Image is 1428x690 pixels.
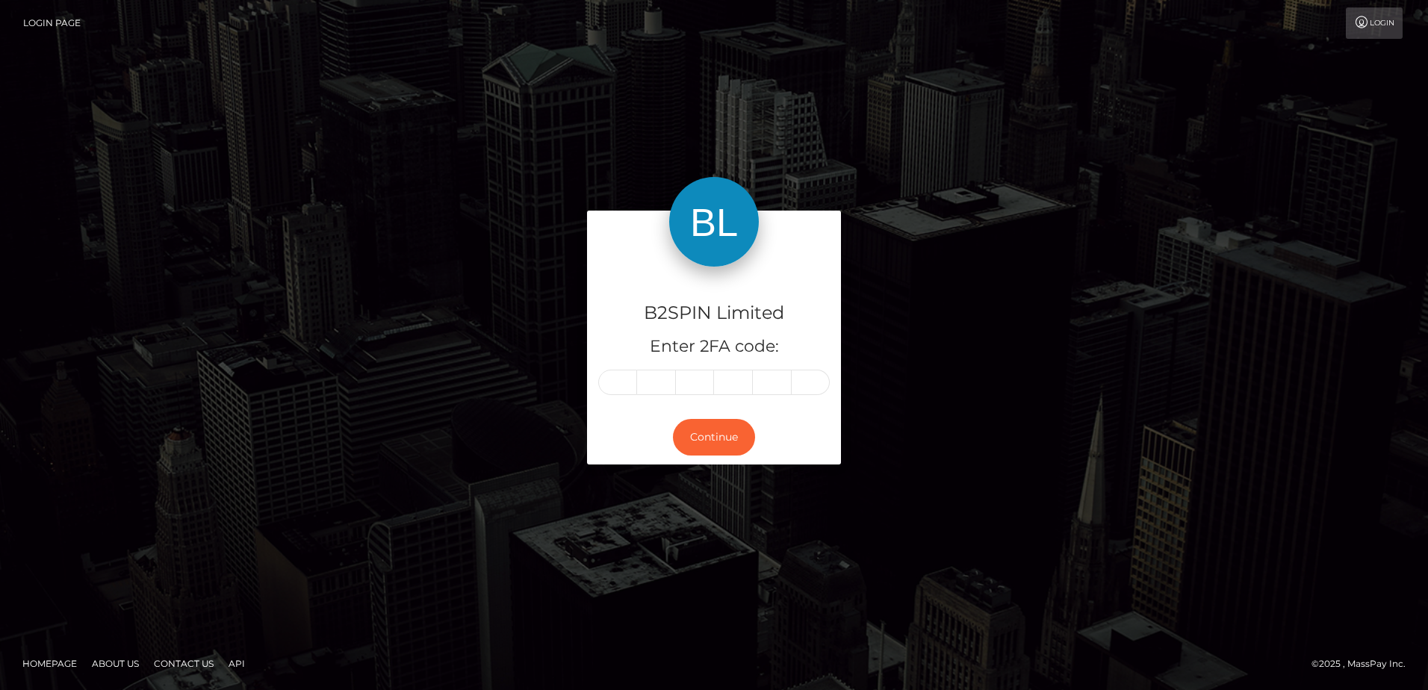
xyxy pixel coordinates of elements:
[223,652,251,675] a: API
[673,419,755,456] button: Continue
[598,300,830,326] h4: B2SPIN Limited
[23,7,81,39] a: Login Page
[86,652,145,675] a: About Us
[669,177,759,267] img: B2SPIN Limited
[598,335,830,358] h5: Enter 2FA code:
[1346,7,1403,39] a: Login
[148,652,220,675] a: Contact Us
[1311,656,1417,672] div: © 2025 , MassPay Inc.
[16,652,83,675] a: Homepage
